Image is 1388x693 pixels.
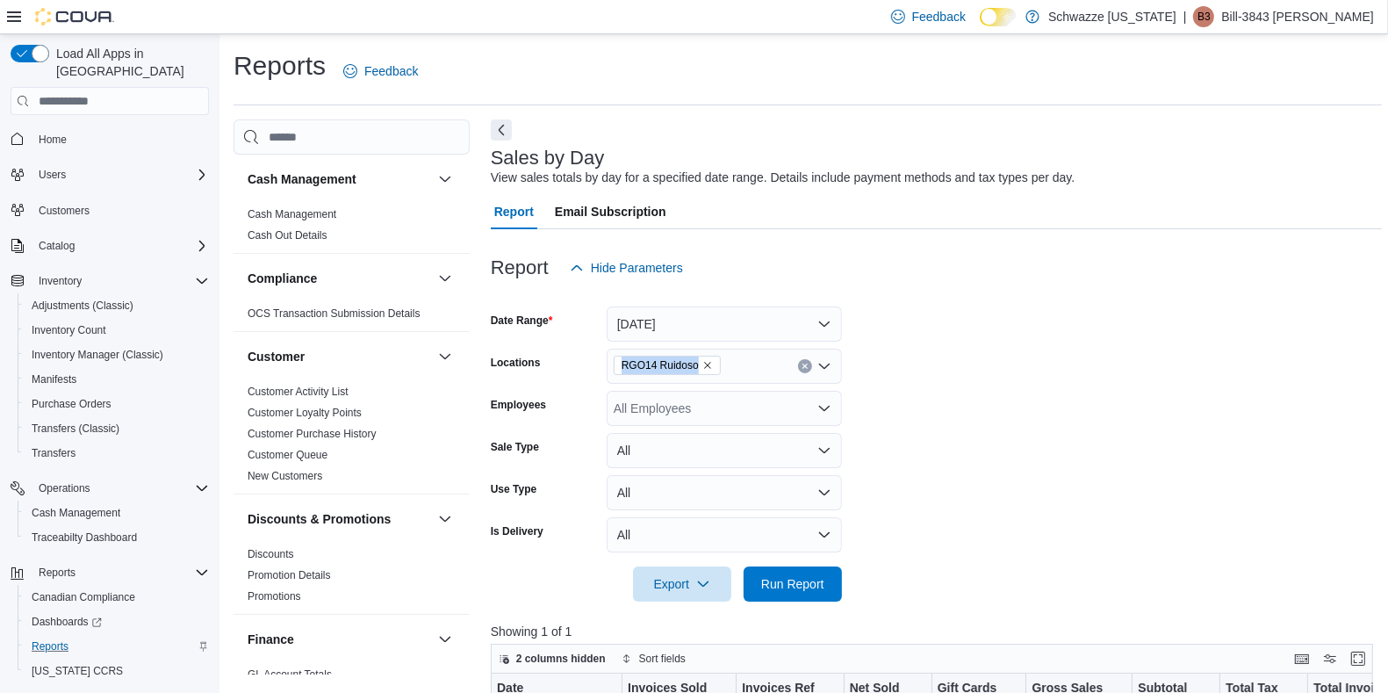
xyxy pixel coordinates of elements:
[491,356,541,370] label: Locations
[25,320,209,341] span: Inventory Count
[491,398,546,412] label: Employees
[32,446,76,460] span: Transfers
[4,126,216,151] button: Home
[234,204,470,253] div: Cash Management
[32,299,133,313] span: Adjustments (Classic)
[18,585,216,610] button: Canadian Compliance
[18,416,216,441] button: Transfers (Classic)
[615,648,693,669] button: Sort fields
[234,381,470,494] div: Customer
[1048,6,1176,27] p: Schwazze [US_STATE]
[18,318,216,343] button: Inventory Count
[248,589,301,603] span: Promotions
[25,502,209,523] span: Cash Management
[491,440,539,454] label: Sale Type
[234,48,326,83] h1: Reports
[32,562,83,583] button: Reports
[32,478,209,499] span: Operations
[248,207,336,221] span: Cash Management
[32,271,89,292] button: Inventory
[248,590,301,603] a: Promotions
[32,372,76,386] span: Manifests
[607,475,842,510] button: All
[248,208,336,220] a: Cash Management
[336,54,425,89] a: Feedback
[18,501,216,525] button: Cash Management
[25,418,126,439] a: Transfers (Classic)
[25,344,170,365] a: Inventory Manager (Classic)
[1221,6,1374,27] p: Bill-3843 [PERSON_NAME]
[702,360,713,371] button: Remove RGO14 Ruidoso from selection in this group
[248,348,431,365] button: Customer
[248,348,305,365] h3: Customer
[248,469,322,483] span: New Customers
[1193,6,1214,27] div: Bill-3843 Thompson
[25,636,76,657] a: Reports
[39,481,90,495] span: Operations
[18,525,216,550] button: Traceabilty Dashboard
[614,356,721,375] span: RGO14 Ruidoso
[25,295,140,316] a: Adjustments (Classic)
[591,259,683,277] span: Hide Parameters
[32,531,137,545] span: Traceabilty Dashboard
[32,200,97,221] a: Customers
[25,393,209,415] span: Purchase Orders
[18,367,216,392] button: Manifests
[25,418,209,439] span: Transfers (Classic)
[248,631,431,648] button: Finance
[248,228,327,242] span: Cash Out Details
[4,476,216,501] button: Operations
[4,560,216,585] button: Reports
[435,509,456,530] button: Discounts & Promotions
[25,611,109,632] a: Dashboards
[980,26,981,27] span: Dark Mode
[234,544,470,614] div: Discounts & Promotions
[435,169,456,190] button: Cash Management
[4,234,216,258] button: Catalog
[25,587,209,608] span: Canadian Compliance
[25,636,209,657] span: Reports
[435,629,456,650] button: Finance
[25,661,209,682] span: Washington CCRS
[248,510,391,528] h3: Discounts & Promotions
[980,8,1017,26] input: Dark Mode
[18,659,216,683] button: [US_STATE] CCRS
[25,502,127,523] a: Cash Management
[248,428,377,440] a: Customer Purchase History
[494,194,534,229] span: Report
[32,478,97,499] button: Operations
[491,257,549,278] h3: Report
[25,295,209,316] span: Adjustments (Classic)
[248,407,362,419] a: Customer Loyalty Points
[32,639,68,653] span: Reports
[817,401,831,415] button: Open list of options
[248,270,431,287] button: Compliance
[555,194,666,229] span: Email Subscription
[39,274,82,288] span: Inventory
[32,506,120,520] span: Cash Management
[248,170,356,188] h3: Cash Management
[25,587,142,608] a: Canadian Compliance
[25,320,113,341] a: Inventory Count
[912,8,966,25] span: Feedback
[18,634,216,659] button: Reports
[234,303,470,331] div: Compliance
[435,346,456,367] button: Customer
[25,443,209,464] span: Transfers
[248,270,317,287] h3: Compliance
[25,527,209,548] span: Traceabilty Dashboard
[491,524,543,538] label: Is Delivery
[32,348,163,362] span: Inventory Manager (Classic)
[32,129,74,150] a: Home
[248,668,332,681] a: GL Account Totals
[435,268,456,289] button: Compliance
[4,198,216,223] button: Customers
[491,623,1382,640] p: Showing 1 of 1
[248,386,349,398] a: Customer Activity List
[32,590,135,604] span: Canadian Compliance
[639,652,686,666] span: Sort fields
[32,235,209,256] span: Catalog
[32,615,102,629] span: Dashboards
[248,448,327,462] span: Customer Queue
[248,631,294,648] h3: Finance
